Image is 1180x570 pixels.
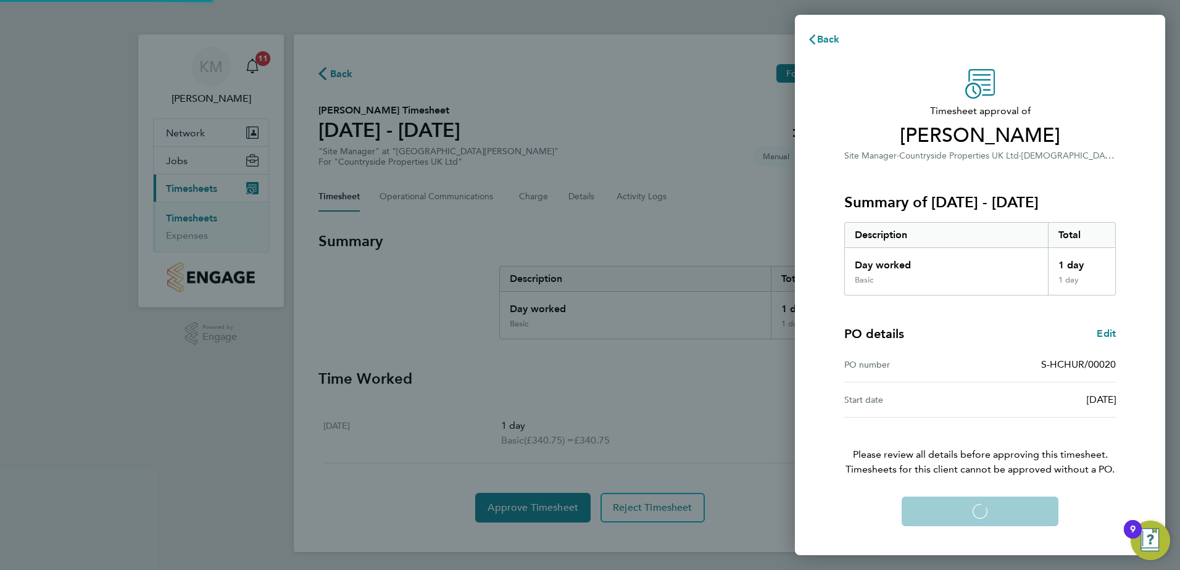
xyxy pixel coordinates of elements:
span: S-HCHUR/00020 [1041,358,1116,370]
a: Edit [1097,326,1116,341]
span: Edit [1097,328,1116,339]
div: 1 day [1048,275,1116,295]
div: Basic [855,275,873,285]
div: Summary of 15 - 21 Sep 2025 [844,222,1116,295]
h3: Summary of [DATE] - [DATE] [844,192,1116,212]
div: 9 [1130,529,1136,545]
div: Description [845,223,1048,247]
span: Back [817,33,840,45]
span: Site Manager [844,151,897,161]
button: Back [795,27,852,52]
span: · [897,151,899,161]
h4: PO details [844,325,904,342]
span: [PERSON_NAME] [844,123,1116,148]
div: Total [1048,223,1116,247]
span: Timesheet approval of [844,104,1116,118]
p: Please review all details before approving this timesheet. [829,418,1131,477]
button: Open Resource Center, 9 new notifications [1131,521,1170,560]
span: Countryside Properties UK Ltd [899,151,1019,161]
div: Day worked [845,248,1048,275]
div: Start date [844,392,980,407]
span: Timesheets for this client cannot be approved without a PO. [829,462,1131,477]
div: PO number [844,357,980,372]
div: 1 day [1048,248,1116,275]
span: · [1019,151,1021,161]
div: [DATE] [980,392,1116,407]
